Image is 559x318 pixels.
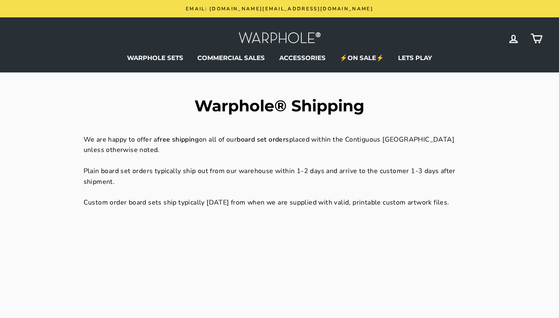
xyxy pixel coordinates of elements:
[157,135,199,144] strong: free shipping
[191,52,271,64] a: COMMERCIAL SALES
[19,4,540,13] a: Email: [DOMAIN_NAME][EMAIL_ADDRESS][DOMAIN_NAME]
[84,166,476,187] p: Plain board set orders typically ship out from our warehouse within 1-2 days and arrive to the cu...
[392,52,438,64] a: LETS PLAY
[186,5,373,12] span: Email: [DOMAIN_NAME][EMAIL_ADDRESS][DOMAIN_NAME]
[84,198,476,208] p: Custom order board sets ship typically [DATE] from when we are supplied with valid, printable cus...
[121,52,190,64] a: WARPHOLE SETS
[238,30,321,48] img: Warphole
[333,52,390,64] a: ⚡ON SALE⚡
[237,135,289,144] strong: board set orders
[84,135,476,156] p: We are happy to offer a on all of our placed within the Contiguous [GEOGRAPHIC_DATA] unless other...
[273,52,332,64] a: ACCESSORIES
[84,98,476,114] h1: Warphole® Shipping
[17,52,542,64] ul: Primary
